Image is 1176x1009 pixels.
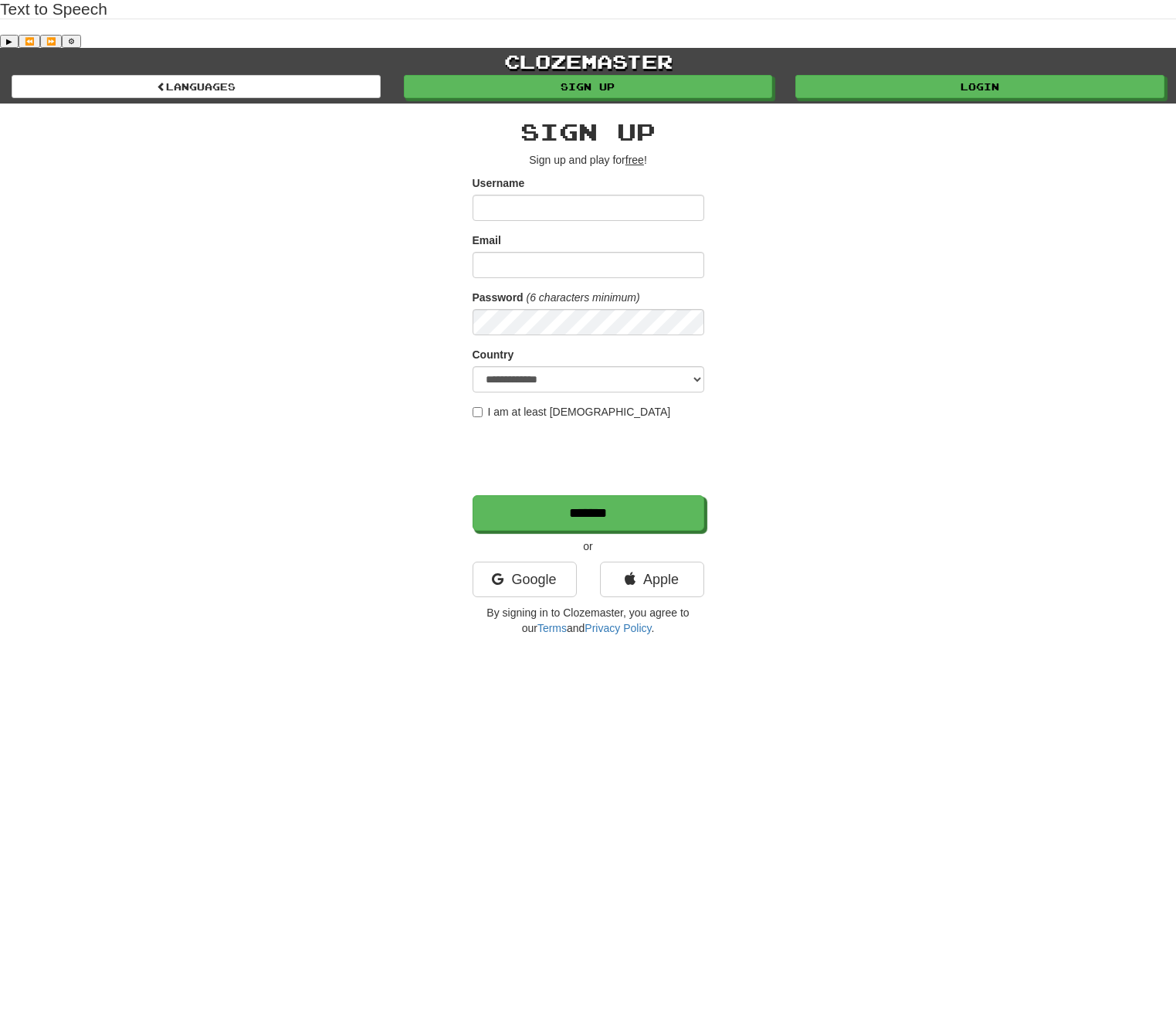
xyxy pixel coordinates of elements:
[600,562,704,597] a: Apple
[473,538,704,554] p: or
[527,291,640,304] em: (6 characters minimum)
[473,152,704,168] p: Sign up and play for !
[473,562,577,597] a: Google
[62,35,81,48] button: Settings
[19,35,40,48] button: Previous
[473,605,704,636] p: By signing in to Clozemaster, you agree to our and .
[473,407,483,417] input: I am at least [DEMOGRAPHIC_DATA]
[473,427,707,488] iframe: reCAPTCHA
[473,404,671,420] label: I am at least [DEMOGRAPHIC_DATA]
[40,35,62,48] button: Forward
[795,75,1164,98] a: Login
[473,290,524,305] label: Password
[585,622,651,634] a: Privacy Policy
[12,75,381,98] a: Languages
[537,622,567,634] a: Terms
[473,119,704,144] h2: Sign up
[473,233,501,248] label: Email
[473,347,514,362] label: Country
[404,75,773,98] a: Sign up
[473,175,525,191] label: Username
[625,154,644,166] u: free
